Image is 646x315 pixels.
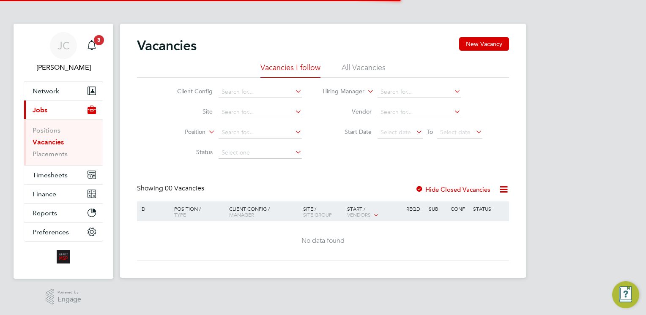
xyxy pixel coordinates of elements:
span: Select date [440,128,471,136]
span: Timesheets [33,171,68,179]
a: JC[PERSON_NAME] [24,32,103,73]
div: Position / [168,201,227,222]
div: Start / [345,201,404,223]
span: Type [174,211,186,218]
input: Search for... [219,106,302,118]
span: Jodie Canning [24,62,103,73]
input: Select one [219,147,302,159]
span: To [424,126,435,137]
button: Network [24,81,103,100]
a: Positions [33,126,60,134]
button: Preferences [24,223,103,241]
span: Powered by [57,289,81,296]
button: Jobs [24,100,103,119]
input: Search for... [378,86,461,98]
div: Conf [449,201,471,216]
label: Vendor [323,108,372,115]
span: 00 Vacancies [165,184,204,193]
input: Search for... [219,86,302,98]
div: Status [471,201,508,216]
label: Hide Closed Vacancies [415,185,490,193]
a: Placements [33,150,68,158]
li: All Vacancies [342,62,386,78]
span: Reports [33,209,57,217]
span: Select date [380,128,411,136]
span: Site Group [303,211,332,218]
label: Site [164,108,213,115]
a: Powered byEngage [46,289,82,305]
div: ID [138,201,168,216]
span: Finance [33,190,56,198]
div: Client Config / [227,201,301,222]
li: Vacancies I follow [260,62,320,78]
label: Start Date [323,128,372,136]
div: No data found [138,236,508,245]
button: New Vacancy [459,37,509,51]
button: Reports [24,204,103,222]
label: Status [164,148,213,156]
img: alliancemsp-logo-retina.png [57,250,70,263]
span: Vendors [347,211,371,218]
span: Network [33,87,59,95]
div: Reqd [404,201,426,216]
span: Manager [229,211,254,218]
button: Finance [24,185,103,203]
div: Showing [137,184,206,193]
div: Sub [427,201,449,216]
div: Jobs [24,119,103,165]
input: Search for... [378,106,461,118]
span: Preferences [33,228,69,236]
input: Search for... [219,127,302,138]
a: Go to home page [24,250,103,263]
a: Vacancies [33,138,64,146]
span: 3 [94,35,104,45]
label: Client Config [164,87,213,95]
label: Hiring Manager [316,87,364,96]
div: Site / [301,201,345,222]
label: Position [157,128,205,136]
span: JC [57,40,70,51]
span: Engage [57,296,81,303]
nav: Main navigation [14,24,113,279]
h2: Vacancies [137,37,197,54]
button: Timesheets [24,166,103,184]
button: Engage Resource Center [612,281,639,308]
span: Jobs [33,106,47,114]
a: 3 [83,32,100,59]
